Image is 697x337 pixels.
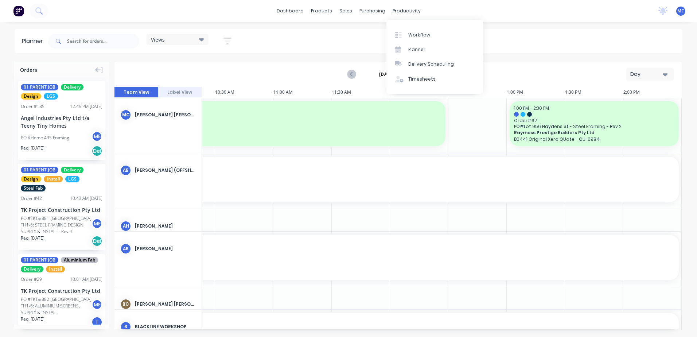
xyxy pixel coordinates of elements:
[677,8,684,14] span: MC
[626,68,674,81] button: Day
[91,236,102,247] div: Del
[273,5,307,16] a: dashboard
[386,57,483,71] a: Delivery Scheduling
[386,72,483,86] a: Timesheets
[44,93,58,100] span: LGS
[356,5,389,16] div: purchasing
[21,185,46,191] span: Steel Fab
[61,167,83,173] span: Delivery
[61,84,83,90] span: Delivery
[389,5,424,16] div: productivity
[120,165,131,176] div: AB
[630,70,664,78] div: Day
[21,266,43,272] span: Delivery
[70,276,102,283] div: 10:01 AM [DATE]
[120,299,131,310] div: BC
[623,87,682,98] div: 2:00 PM
[67,34,139,49] input: Search for orders...
[514,124,674,129] span: PO # Lot 956 Haydens St - Steel Framing - Rev 2
[21,103,44,110] div: Order # 185
[21,287,102,295] div: TK Project Construction Pty Ltd
[514,136,674,142] p: B0441 Original Xero QUote - QU-0984
[408,32,430,38] div: Workflow
[21,114,102,129] div: Angel Industries Pty Ltd t/a Teeny Tiny Homes
[114,87,158,98] button: Team View
[332,87,390,98] div: 11:30 AM
[21,296,94,316] div: PO #TKTar882 [GEOGRAPHIC_DATA] TH1-6: ALUMINIUM SCREENS, SUPPLY & INSTALL
[21,93,41,100] span: Design
[514,118,674,123] span: Order # 67
[46,266,65,272] span: Install
[135,112,196,118] div: [PERSON_NAME] [PERSON_NAME] (You)
[379,71,394,78] strong: [DATE]
[273,87,332,98] div: 11:00 AM
[135,245,196,252] div: [PERSON_NAME]
[386,42,483,57] a: Planner
[336,5,356,16] div: sales
[22,37,47,46] div: Planner
[135,167,196,174] div: [PERSON_NAME] (OFFSHORE)
[120,221,131,232] div: AH
[21,135,69,141] div: PO #Home 435 Framing
[21,167,58,173] span: 01 PARENT JOB
[408,46,425,53] div: Planner
[514,130,658,135] span: Raymess Prestige Builders Pty Ltd
[70,103,102,110] div: 12:45 PM [DATE]
[91,146,102,156] div: Del
[507,87,565,98] div: 1:00 PM
[21,276,42,283] div: Order # 29
[21,316,44,322] span: Req. [DATE]
[20,66,37,74] span: Orders
[135,223,196,229] div: [PERSON_NAME]
[91,131,102,142] div: ME
[21,176,41,182] span: Design
[70,195,102,202] div: 10:43 AM [DATE]
[21,195,42,202] div: Order # 42
[21,206,102,214] div: TK Project Construction Pty Ltd
[21,215,94,235] div: PO #TKTar881 [GEOGRAPHIC_DATA] TH1-6: STEEL FRAMING DESIGN, SUPPLY & INSTALL - Rev 4
[386,27,483,42] a: Workflow
[61,257,98,263] span: Aluminium Fab
[307,5,336,16] div: products
[120,321,131,332] div: B
[120,243,131,254] div: AB
[91,299,102,310] div: ME
[158,87,202,98] button: Label View
[21,257,58,263] span: 01 PARENT JOB
[151,36,165,43] span: Views
[13,5,24,16] img: Factory
[215,87,273,98] div: 10:30 AM
[120,109,131,120] div: MC
[21,145,44,151] span: Req. [DATE]
[21,84,58,90] span: 01 PARENT JOB
[514,105,549,111] span: 1:00 PM - 2:30 PM
[565,87,623,98] div: 1:30 PM
[65,176,79,182] span: LGS
[91,317,102,328] div: I
[21,235,44,241] span: Req. [DATE]
[348,70,356,79] button: Previous page
[91,218,102,229] div: ME
[135,301,196,307] div: [PERSON_NAME] [PERSON_NAME]
[408,61,454,67] div: Delivery Scheduling
[44,176,63,182] span: Install
[135,324,196,330] div: BLACKLINE WORKSHOP
[408,76,436,82] div: Timesheets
